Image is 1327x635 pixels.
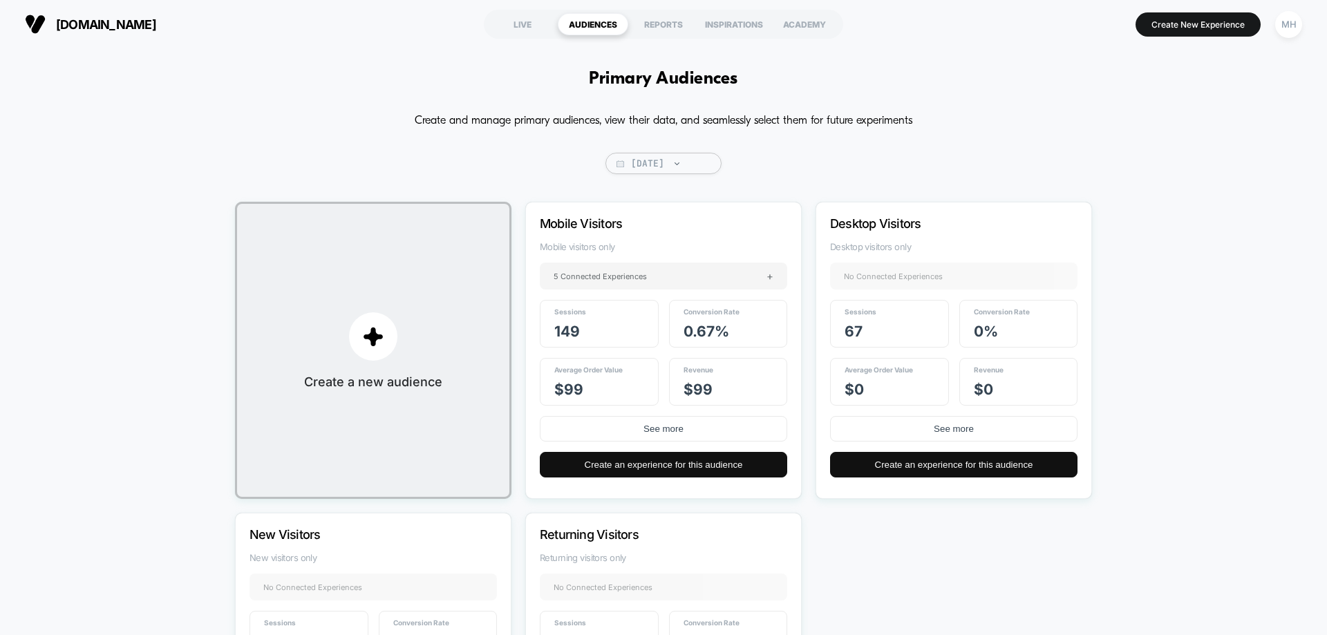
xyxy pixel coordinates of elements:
[1275,11,1302,38] div: MH
[554,323,580,340] span: 149
[250,552,497,563] span: New visitors only
[845,323,863,340] span: 67
[540,241,787,252] span: Mobile visitors only
[415,110,912,132] p: Create and manage primary audiences, view their data, and seamlessly select them for future exper...
[393,618,449,627] span: Conversion Rate
[540,416,787,442] button: See more
[974,381,993,398] span: $ 0
[264,618,296,627] span: Sessions
[21,13,160,35] button: [DOMAIN_NAME]
[363,326,384,347] img: plus
[684,323,729,340] span: 0.67 %
[1136,12,1261,37] button: Create New Experience
[974,307,1030,316] span: Conversion Rate
[304,375,442,389] span: Create a new audience
[845,381,864,398] span: $ 0
[845,307,876,316] span: Sessions
[699,13,769,35] div: INSPIRATIONS
[830,241,1077,252] span: Desktop visitors only
[540,452,787,477] button: Create an experience for this audience
[56,17,156,32] span: [DOMAIN_NAME]
[540,216,750,231] p: Mobile Visitors
[554,272,647,281] span: 5 Connected Experiences
[830,452,1077,477] button: Create an experience for this audience
[769,13,840,35] div: ACADEMY
[605,153,722,174] span: [DATE]
[554,366,623,374] span: Average Order Value
[684,366,713,374] span: Revenue
[540,527,750,542] p: Returning Visitors
[684,381,713,398] span: $ 99
[684,307,740,316] span: Conversion Rate
[830,216,1040,231] p: Desktop Visitors
[675,162,679,165] img: end
[25,14,46,35] img: Visually logo
[558,13,628,35] div: AUDIENCES
[830,416,1077,442] button: See more
[554,618,586,627] span: Sessions
[974,366,1004,374] span: Revenue
[554,307,586,316] span: Sessions
[589,69,737,89] h1: Primary Audiences
[628,13,699,35] div: REPORTS
[487,13,558,35] div: LIVE
[974,323,998,340] span: 0 %
[617,160,624,167] img: calendar
[1271,10,1306,39] button: MH
[235,202,511,499] button: plusCreate a new audience
[540,552,787,563] span: Returning visitors only
[845,366,913,374] span: Average Order Value
[250,527,460,542] p: New Visitors
[766,269,773,283] span: +
[554,381,583,398] span: $ 99
[684,618,740,627] span: Conversion Rate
